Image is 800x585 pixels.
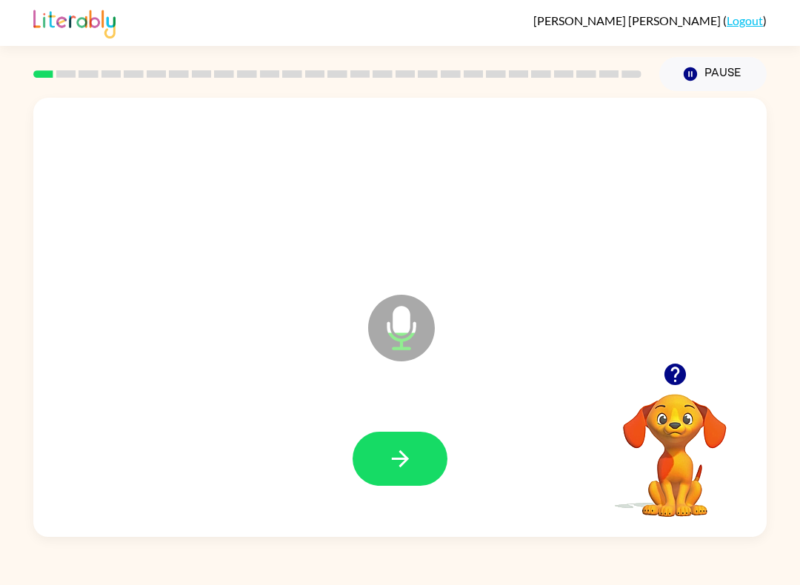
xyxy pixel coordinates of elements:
a: Logout [727,13,763,27]
div: ( ) [533,13,767,27]
img: Literably [33,6,116,39]
video: Your browser must support playing .mp4 files to use Literably. Please try using another browser. [601,371,749,519]
span: [PERSON_NAME] [PERSON_NAME] [533,13,723,27]
button: Pause [659,57,767,91]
